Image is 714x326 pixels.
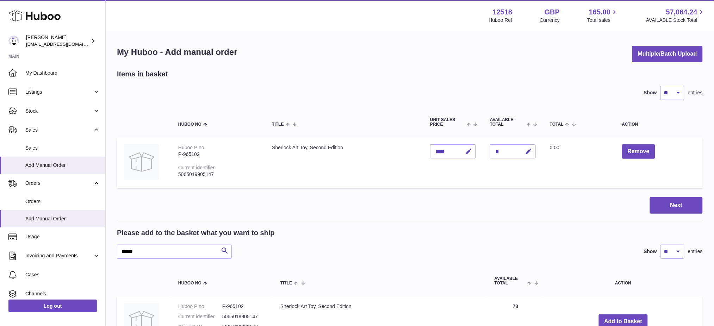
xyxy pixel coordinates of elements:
[8,36,19,46] img: internalAdmin-12518@internal.huboo.com
[25,215,100,222] span: Add Manual Order
[489,17,513,24] div: Huboo Ref
[26,34,89,48] div: [PERSON_NAME]
[25,108,93,114] span: Stock
[25,89,93,95] span: Listings
[25,252,93,259] span: Invoicing and Payments
[493,7,513,17] strong: 12518
[589,7,610,17] span: 165.00
[25,145,100,151] span: Sales
[8,300,97,312] a: Log out
[646,7,706,24] a: 57,064.24 AVAILABLE Stock Total
[587,7,619,24] a: 165.00 Total sales
[25,233,100,240] span: Usage
[25,198,100,205] span: Orders
[25,70,100,76] span: My Dashboard
[587,17,619,24] span: Total sales
[646,17,706,24] span: AVAILABLE Stock Total
[25,127,93,133] span: Sales
[25,290,100,297] span: Channels
[25,162,100,169] span: Add Manual Order
[545,7,560,17] strong: GBP
[540,17,560,24] div: Currency
[25,271,100,278] span: Cases
[26,41,104,47] span: [EMAIL_ADDRESS][DOMAIN_NAME]
[25,180,93,187] span: Orders
[666,7,697,17] span: 57,064.24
